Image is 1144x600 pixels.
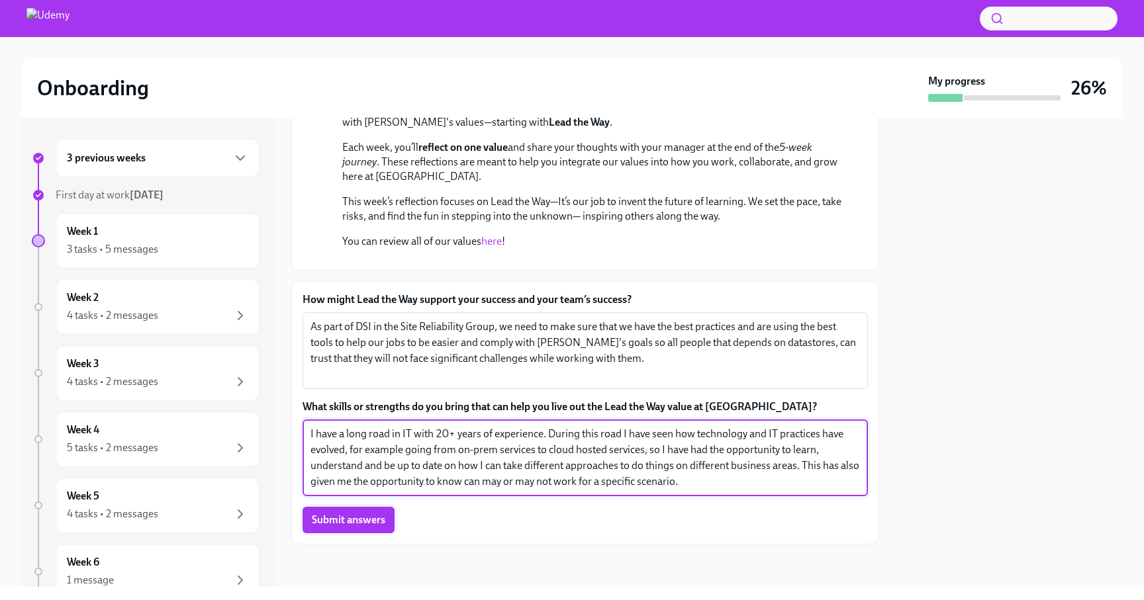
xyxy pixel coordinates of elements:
textarea: I have a long road in IT with 20+ years of experience. During this road I have seen how technolog... [310,426,860,490]
h2: Onboarding [37,75,149,101]
div: 3 tasks • 5 messages [67,242,158,257]
button: Submit answers [303,507,395,533]
p: Each week, you’ll and share your thoughts with your manager at the end of the . These reflections... [342,140,847,184]
a: here [481,235,502,247]
h6: Week 3 [67,357,99,371]
h3: 26% [1071,76,1107,100]
a: Week 24 tasks • 2 messages [32,279,260,335]
a: Week 54 tasks • 2 messages [32,478,260,533]
h6: 3 previous weeks [67,151,146,165]
div: 4 tasks • 2 messages [67,374,158,389]
strong: reflect on one value [418,141,508,153]
p: You can review all of our values ! [342,234,847,249]
h6: Week 6 [67,555,99,570]
a: First day at work[DATE] [32,188,260,202]
h6: Week 2 [67,290,99,305]
div: 4 tasks • 2 messages [67,308,158,323]
h6: Week 1 [67,224,98,239]
div: 4 tasks • 2 messages [67,507,158,521]
a: Week 34 tasks • 2 messages [32,345,260,401]
label: What skills or strengths do you bring that can help you live out the Lead the Way value at [GEOGR... [303,400,868,414]
a: Week 45 tasks • 2 messages [32,411,260,467]
h6: Week 4 [67,423,99,437]
p: This week’s reflection focuses on Lead the Way—It’s our job to invent the future of learning. We ... [342,194,847,224]
span: First day at work [56,189,164,201]
strong: My progress [928,74,985,89]
a: Week 13 tasks • 5 messages [32,213,260,269]
textarea: As part of DSI in the Site Reliability Group, we need to make sure that we have the best practice... [310,319,860,382]
div: 3 previous weeks [56,139,260,177]
h6: Week 5 [67,489,99,503]
a: Week 61 message [32,544,260,599]
strong: Lead the Way [549,116,610,128]
span: Submit answers [312,513,385,527]
strong: [DATE] [130,189,164,201]
div: 1 message [67,573,114,587]
div: 5 tasks • 2 messages [67,441,158,455]
label: How might Lead the Way support your success and your team’s success? [303,292,868,307]
img: Udemy [26,8,70,29]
